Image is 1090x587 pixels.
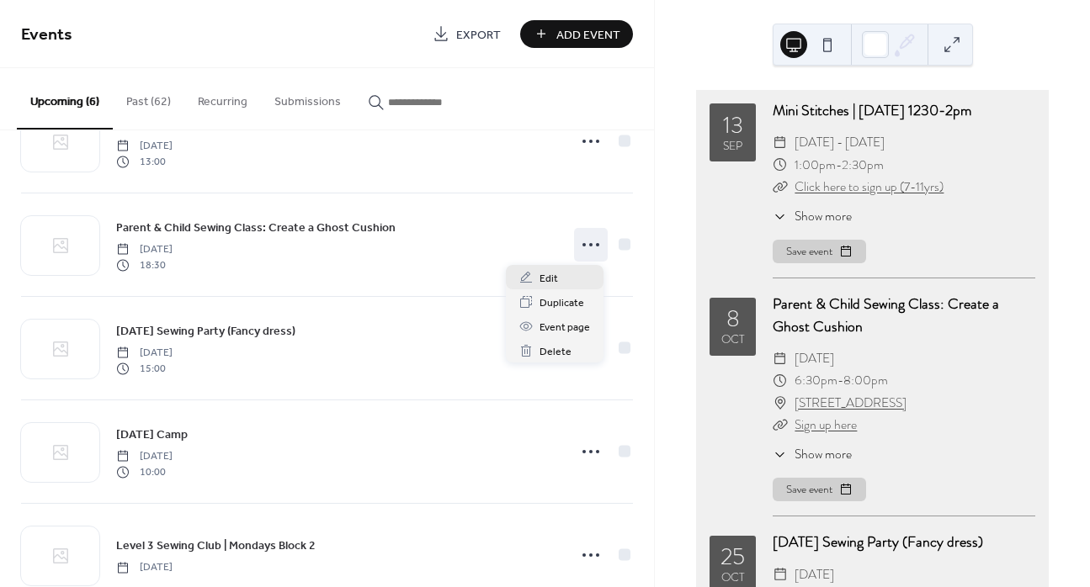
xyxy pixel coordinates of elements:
span: 8:00pm [843,369,888,391]
span: Show more [795,207,852,226]
span: Parent & Child Sewing Class: Create a Ghost Cushion [116,219,396,237]
button: Past (62) [113,68,184,128]
a: [DATE] Sewing Party (Fancy dress) [116,321,295,341]
span: 15:00 [116,361,173,376]
span: Duplicate [540,294,584,312]
span: - [836,154,842,176]
a: Mini Stitches | [DATE] 1230-2pm [773,100,971,121]
button: Upcoming (6) [17,68,113,130]
span: Export [456,26,501,44]
div: 8 [726,307,740,331]
button: ​Show more [773,445,852,464]
span: Edit [540,270,558,288]
span: Events [21,19,72,51]
button: Save event [773,240,866,263]
div: ​ [773,563,788,585]
span: [DATE] [795,347,834,369]
button: Submissions [261,68,354,128]
span: - [837,369,843,391]
span: [DATE] [116,139,173,154]
div: ​ [773,369,788,391]
span: Delete [540,343,572,361]
div: Sep [723,140,742,152]
span: 10:00 [116,464,173,479]
div: ​ [773,154,788,176]
span: [DATE] [116,346,173,361]
div: ​ [773,347,788,369]
a: Parent & Child Sewing Class: Create a Ghost Cushion [116,218,396,237]
a: [STREET_ADDRESS] [795,392,907,414]
span: Add Event [556,26,620,44]
div: ​ [773,445,788,464]
a: Click here to sign up (7-11yrs) [795,177,944,196]
span: 13:00 [116,154,173,169]
button: Recurring [184,68,261,128]
button: Add Event [520,20,633,48]
span: 6:30pm [795,369,837,391]
span: Level 3 Sewing Club | Mondays Block 2 [116,537,316,555]
div: 25 [720,545,745,568]
a: Export [420,20,513,48]
div: ​ [773,207,788,226]
span: [DATE] [116,242,173,257]
div: ​ [773,176,788,198]
span: [DATE] [795,563,834,585]
button: Save event [773,478,866,501]
span: 2:30pm [842,154,884,176]
span: [DATE] [116,449,173,464]
button: ​Show more [773,207,852,226]
span: [DATE] Camp [116,426,188,444]
a: [DATE] Sewing Party (Fancy dress) [773,531,983,553]
span: 1:00pm [795,154,836,176]
a: Parent & Child Sewing Class: Create a Ghost Cushion [773,293,999,336]
span: 18:30 [116,257,173,272]
a: [DATE] Camp [116,425,188,444]
span: Event page [540,319,590,336]
span: [DATE] [116,560,173,575]
a: Level 3 Sewing Club | Mondays Block 2 [116,536,316,555]
div: Oct [721,572,744,584]
div: ​ [773,392,788,414]
span: [DATE] Sewing Party (Fancy dress) [116,323,295,341]
div: ​ [773,414,788,436]
div: Oct [721,334,744,346]
span: Show more [795,445,852,464]
a: Sign up here [795,415,857,434]
span: [DATE] - [DATE] [795,131,885,153]
div: 13 [723,114,743,137]
div: ​ [773,131,788,153]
